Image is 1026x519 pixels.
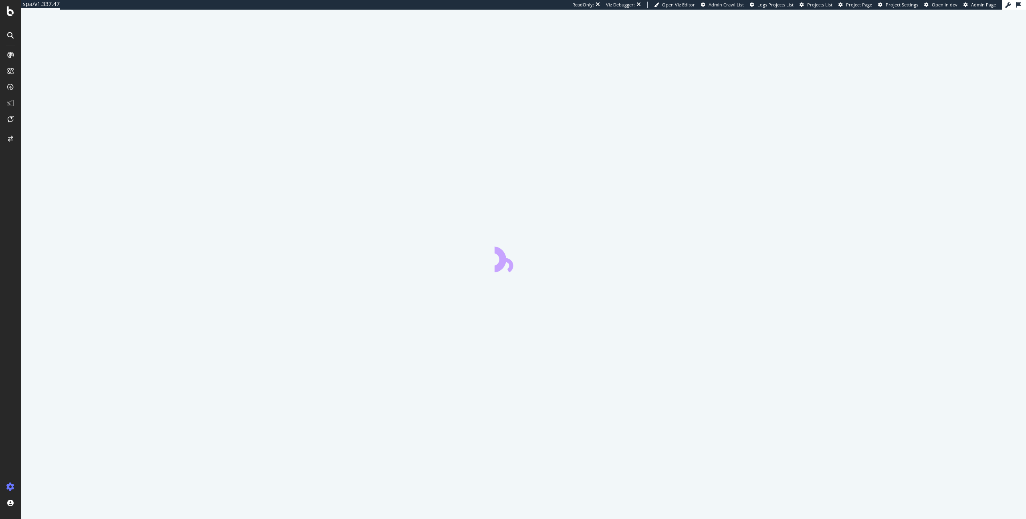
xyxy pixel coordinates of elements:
[886,2,918,8] span: Project Settings
[701,2,744,8] a: Admin Crawl List
[924,2,957,8] a: Open in dev
[932,2,957,8] span: Open in dev
[800,2,832,8] a: Projects List
[878,2,918,8] a: Project Settings
[757,2,794,8] span: Logs Projects List
[495,243,552,272] div: animation
[807,2,832,8] span: Projects List
[606,2,635,8] div: Viz Debugger:
[846,2,872,8] span: Project Page
[662,2,695,8] span: Open Viz Editor
[572,2,594,8] div: ReadOnly:
[709,2,744,8] span: Admin Crawl List
[971,2,996,8] span: Admin Page
[654,2,695,8] a: Open Viz Editor
[750,2,794,8] a: Logs Projects List
[963,2,996,8] a: Admin Page
[838,2,872,8] a: Project Page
